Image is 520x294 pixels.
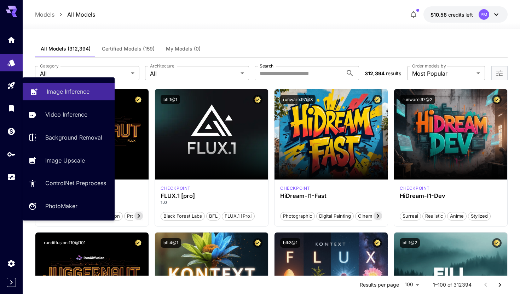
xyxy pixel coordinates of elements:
div: Library [7,104,16,113]
span: All Models (312,394) [41,46,91,52]
div: Home [7,35,16,44]
span: Surreal [400,213,421,220]
div: Playground [7,81,16,90]
p: PhotoMaker [45,202,77,210]
span: All [40,69,128,78]
div: Settings [7,259,16,268]
span: Anime [447,213,466,220]
p: Image Upscale [45,156,85,165]
button: Certified Model – Vetted for best performance and includes a commercial license. [372,95,382,104]
span: Certified Models (159) [102,46,155,52]
nav: breadcrumb [35,10,95,19]
button: bfl:4@1 [161,238,181,248]
span: Realistic [423,213,445,220]
button: Certified Model – Vetted for best performance and includes a commercial license. [492,95,502,104]
button: Expand sidebar [7,278,16,287]
span: pro [125,213,137,220]
div: Usage [7,173,16,182]
button: Go to next page [493,278,507,292]
button: rundiffusion:110@101 [41,238,88,248]
button: bfl:1@1 [161,95,180,104]
div: HiDream Fast [280,185,310,192]
p: Background Removal [45,133,102,142]
span: My Models (0) [166,46,201,52]
button: runware:97@3 [280,95,316,104]
p: ControlNet Preprocess [45,179,106,187]
button: Open more filters [495,69,504,78]
div: Models [7,58,16,67]
h3: HiDream-I1-Fast [280,193,382,199]
span: Digital Painting [317,213,353,220]
div: 100 [402,280,422,290]
label: Architecture [150,63,174,69]
span: Photographic [281,213,314,220]
p: 1.0 [161,199,262,206]
button: Certified Model – Vetted for best performance and includes a commercial license. [492,238,502,248]
p: Results per page [360,281,399,288]
span: results [386,70,401,76]
span: All [150,69,238,78]
h3: HiDream-I1-Dev [400,193,502,199]
button: Certified Model – Vetted for best performance and includes a commercial license. [253,95,262,104]
a: Image Inference [23,83,115,100]
span: BFL [207,213,220,220]
button: bfl:1@2 [400,238,420,248]
p: checkpoint [400,185,430,192]
div: Wallet [7,127,16,136]
label: Search [260,63,273,69]
div: $10.57865 [431,11,473,18]
span: Black Forest Labs [161,213,204,220]
label: Category [40,63,59,69]
button: Certified Model – Vetted for best performance and includes a commercial license. [372,238,382,248]
a: ControlNet Preprocess [23,175,115,192]
div: API Keys [7,150,16,159]
a: Background Removal [23,129,115,146]
span: credits left [448,12,473,18]
a: Video Inference [23,106,115,123]
button: bfl:3@1 [280,238,300,248]
span: Cinematic [356,213,382,220]
p: Video Inference [45,110,87,119]
div: PM [479,9,489,20]
button: Certified Model – Vetted for best performance and includes a commercial license. [133,238,143,248]
div: fluxpro [161,185,191,192]
label: Order models by [412,63,446,69]
p: 1–100 of 312394 [433,281,472,288]
span: Most Popular [412,69,474,78]
h3: FLUX.1 [pro] [161,193,262,199]
a: PhotoMaker [23,198,115,215]
p: All Models [67,10,95,19]
span: Stylized [468,213,490,220]
p: checkpoint [161,185,191,192]
button: runware:97@2 [400,95,435,104]
span: $10.58 [431,12,448,18]
p: checkpoint [280,185,310,192]
div: HiDream Dev [400,185,430,192]
span: FLUX.1 [pro] [222,213,254,220]
button: Certified Model – Vetted for best performance and includes a commercial license. [253,238,262,248]
button: Certified Model – Vetted for best performance and includes a commercial license. [133,95,143,104]
a: Image Upscale [23,152,115,169]
span: 312,394 [365,70,385,76]
p: Image Inference [47,87,89,96]
button: $10.57865 [423,6,508,23]
p: Models [35,10,54,19]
